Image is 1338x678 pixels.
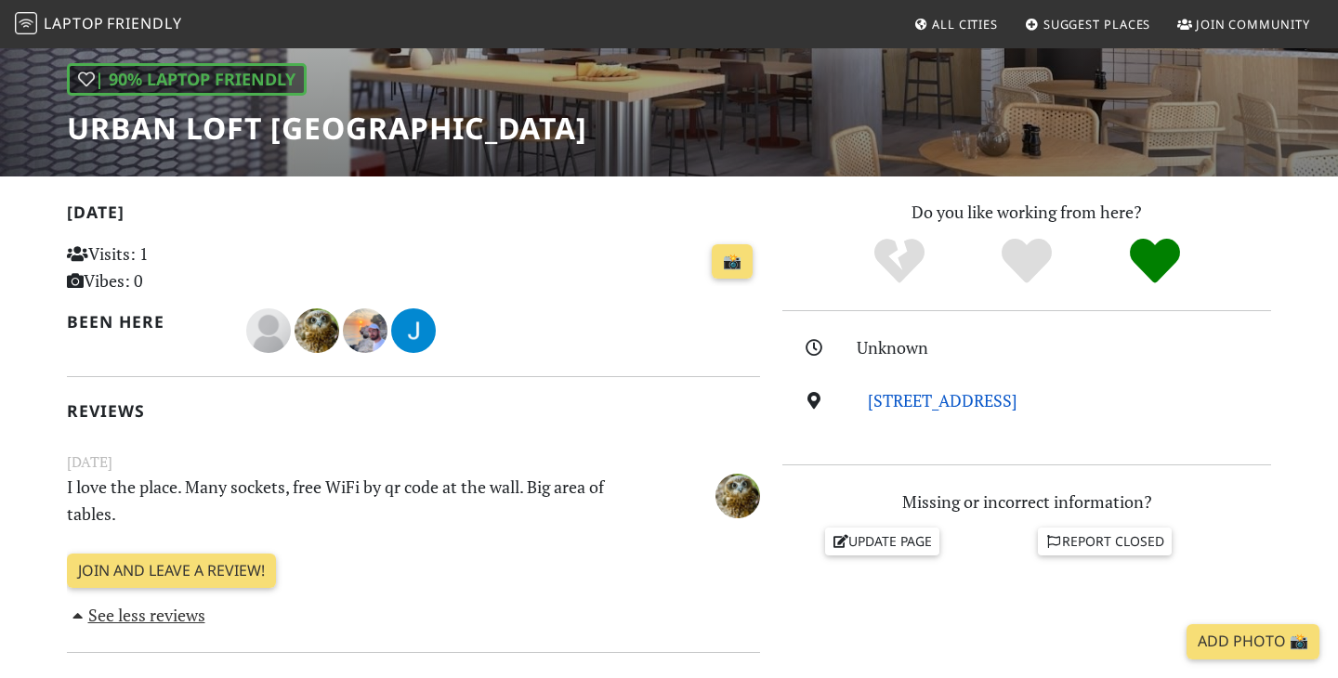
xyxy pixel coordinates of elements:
[107,13,181,33] span: Friendly
[1091,236,1219,287] div: Definitely!
[67,111,587,146] h1: URBAN LOFT [GEOGRAPHIC_DATA]
[1017,7,1159,41] a: Suggest Places
[44,13,104,33] span: Laptop
[715,474,760,518] img: 2954-maksim.jpg
[67,63,307,96] div: | 90% Laptop Friendly
[246,308,291,353] img: blank-535327c66bd565773addf3077783bbfce4b00ec00e9fd257753287c682c7fa38.png
[15,8,182,41] a: LaptopFriendly LaptopFriendly
[67,604,205,626] a: See less reviews
[715,482,760,504] span: Максим Сабянин
[343,308,387,353] img: 5401-evren.jpg
[857,334,1282,361] div: Unknown
[963,236,1091,287] div: Yes
[295,308,339,353] img: 2954-maksim.jpg
[825,528,940,555] a: Update page
[67,554,276,589] a: Join and leave a review!
[56,474,652,528] p: I love the place. Many sockets, free WiFi by qr code at the wall. Big area of tables.
[906,7,1005,41] a: All Cities
[67,202,760,229] h2: [DATE]
[1196,16,1310,33] span: Join Community
[56,450,771,474] small: [DATE]
[868,389,1017,411] a: [STREET_ADDRESS]
[67,312,224,332] h2: Been here
[391,308,436,353] img: 3698-jesse.jpg
[391,318,436,340] span: Jesse H
[15,12,37,34] img: LaptopFriendly
[1170,7,1318,41] a: Join Community
[782,199,1271,226] p: Do you like working from here?
[712,244,753,280] a: 📸
[1043,16,1151,33] span: Suggest Places
[835,236,964,287] div: No
[782,489,1271,515] p: Missing or incorrect information?
[246,318,295,340] span: Enrico John
[1038,528,1172,555] a: Report closed
[295,318,343,340] span: Максим Сабянин
[343,318,391,340] span: Evren Dombak
[67,241,283,294] p: Visits: 1 Vibes: 0
[932,16,998,33] span: All Cities
[67,401,760,421] h2: Reviews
